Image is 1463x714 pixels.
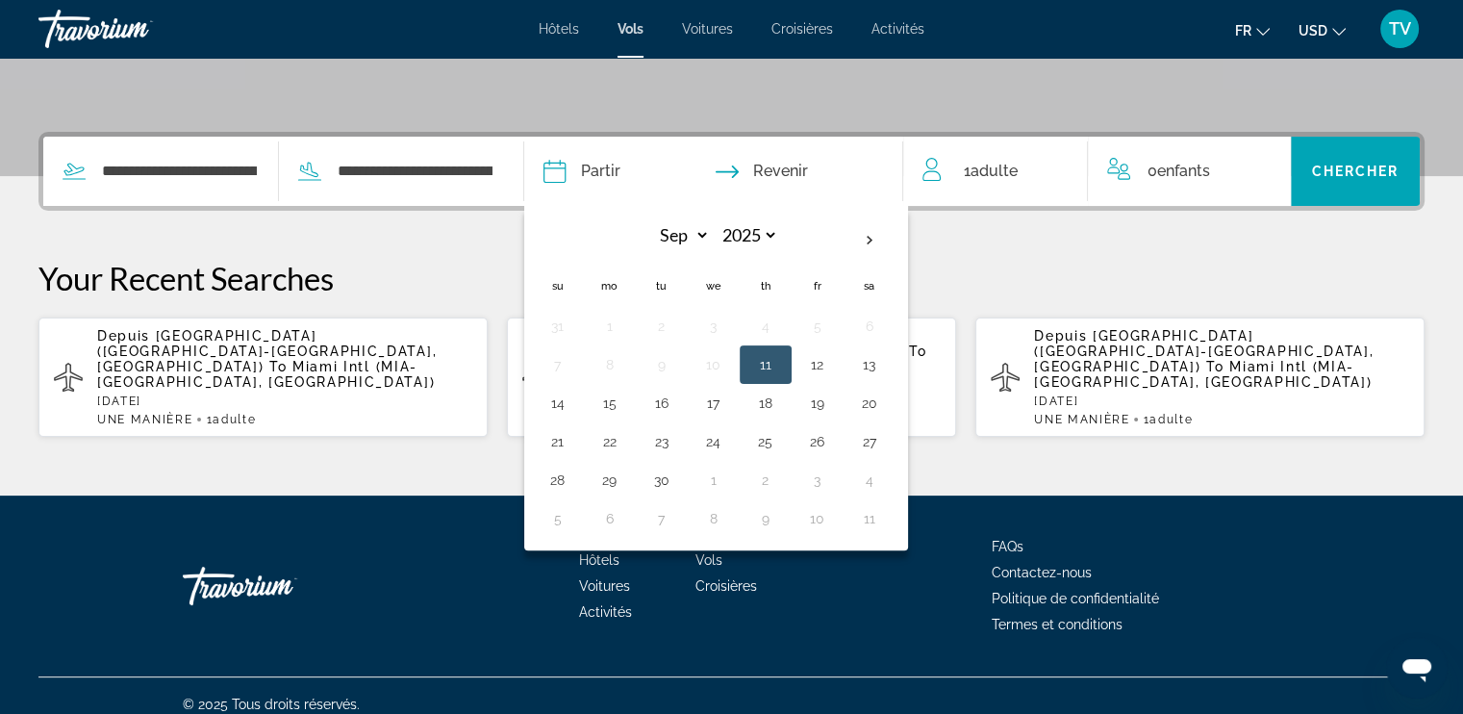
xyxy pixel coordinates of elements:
[750,505,781,532] button: Day 9
[698,428,729,455] button: Day 24
[43,137,1420,206] div: Search widget
[992,539,1023,554] a: FAQs
[695,578,757,594] a: Croisières
[646,467,677,494] button: Day 30
[1157,162,1210,180] span: Enfants
[992,617,1122,632] a: Termes et conditions
[183,697,360,712] span: © 2025 Tous droits réservés.
[646,390,677,417] button: Day 16
[992,565,1092,580] a: Contactez-nous
[594,351,625,378] button: Day 8
[542,467,573,494] button: Day 28
[1386,637,1448,699] iframe: Bouton de lancement de la fenêtre de messagerie
[97,359,435,390] span: Miami Intl (MIA-[GEOGRAPHIC_DATA], [GEOGRAPHIC_DATA])
[1291,137,1420,206] button: Chercher
[38,4,231,54] a: Travorium
[183,557,375,615] a: Travorium
[97,395,472,408] p: [DATE]
[646,505,677,532] button: Day 7
[750,467,781,494] button: Day 2
[802,467,833,494] button: Day 3
[594,390,625,417] button: Day 15
[844,218,895,263] button: Next month
[1034,328,1087,344] span: Depuis
[213,413,256,426] span: Adulte
[579,552,619,568] a: Hôtels
[579,578,630,594] span: Voitures
[618,21,643,37] a: Vols
[854,313,885,340] button: Day 6
[1299,16,1346,44] button: Change currency
[206,413,256,426] span: 1
[579,604,632,620] a: Activités
[1143,413,1193,426] span: 1
[97,328,150,344] span: Depuis
[753,158,808,185] span: Revenir
[682,21,733,37] a: Voitures
[716,218,778,252] select: Select year
[594,313,625,340] button: Day 1
[771,21,833,37] a: Croisières
[750,428,781,455] button: Day 25
[854,351,885,378] button: Day 13
[695,552,722,568] span: Vols
[802,351,833,378] button: Day 12
[594,505,625,532] button: Day 6
[854,505,885,532] button: Day 11
[750,351,781,378] button: Day 11
[1149,413,1193,426] span: Adulte
[646,428,677,455] button: Day 23
[542,505,573,532] button: Day 5
[539,21,579,37] a: Hôtels
[802,390,833,417] button: Day 19
[903,137,1290,206] button: Travelers: 1 adult, 0 children
[698,351,729,378] button: Day 10
[646,313,677,340] button: Day 2
[542,351,573,378] button: Day 7
[970,162,1017,180] span: Adulte
[698,390,729,417] button: Day 17
[594,428,625,455] button: Day 22
[1299,23,1327,38] span: USD
[1235,23,1251,38] span: fr
[1148,158,1210,185] span: 0
[854,428,885,455] button: Day 27
[802,505,833,532] button: Day 10
[750,390,781,417] button: Day 18
[698,313,729,340] button: Day 3
[1389,19,1411,38] span: TV
[963,158,1017,185] span: 1
[647,218,710,252] select: Select month
[716,137,808,206] button: Return date
[698,467,729,494] button: Day 1
[507,317,956,438] button: Depuis [PERSON_NAME] Intl (CDG-[GEOGRAPHIC_DATA], [GEOGRAPHIC_DATA]) To Miami Intl (MIA-[GEOGRAPH...
[1235,16,1270,44] button: Change language
[854,390,885,417] button: Day 20
[802,428,833,455] button: Day 26
[871,21,924,37] span: Activités
[1312,164,1400,179] span: Chercher
[542,428,573,455] button: Day 21
[38,317,488,438] button: Depuis [GEOGRAPHIC_DATA] ([GEOGRAPHIC_DATA]-[GEOGRAPHIC_DATA], [GEOGRAPHIC_DATA]) To Miami Intl (...
[1034,395,1409,408] p: [DATE]
[1034,328,1374,374] span: [GEOGRAPHIC_DATA] ([GEOGRAPHIC_DATA]-[GEOGRAPHIC_DATA], [GEOGRAPHIC_DATA])
[646,351,677,378] button: Day 9
[802,313,833,340] button: Day 5
[269,359,287,374] span: To
[1034,413,1129,426] span: UNE MANIÈRE
[97,413,192,426] span: UNE MANIÈRE
[992,591,1159,606] a: Politique de confidentialité
[1375,9,1425,49] button: User Menu
[97,328,437,374] span: [GEOGRAPHIC_DATA] ([GEOGRAPHIC_DATA]-[GEOGRAPHIC_DATA], [GEOGRAPHIC_DATA])
[750,313,781,340] button: Day 4
[1034,359,1372,390] span: Miami Intl (MIA-[GEOGRAPHIC_DATA], [GEOGRAPHIC_DATA])
[542,313,573,340] button: Day 31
